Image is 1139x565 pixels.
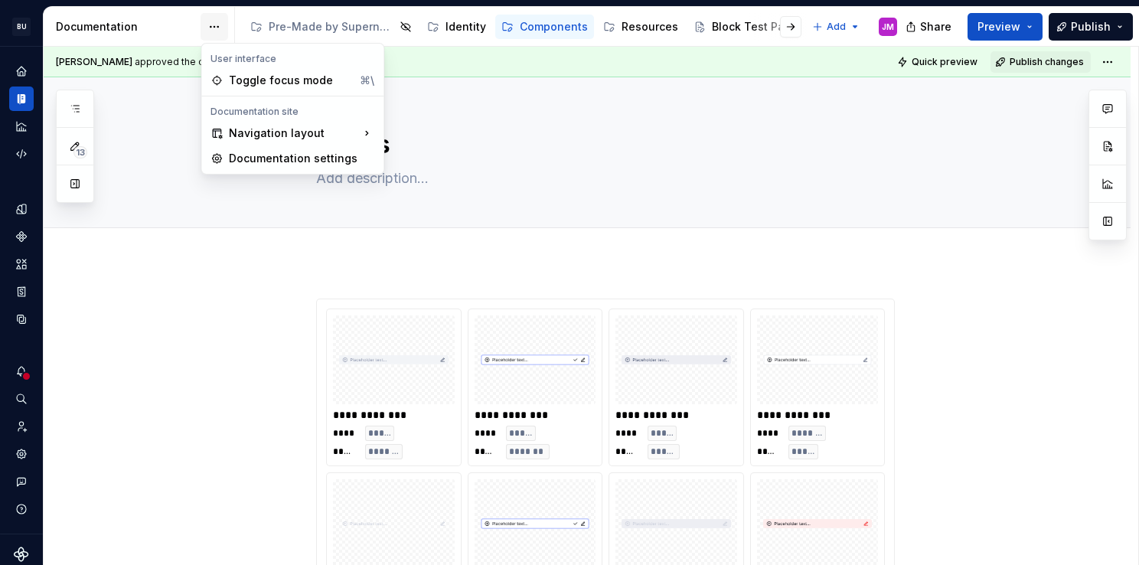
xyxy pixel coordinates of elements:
[204,121,380,145] div: Navigation layout
[229,151,374,166] div: Documentation settings
[204,53,380,65] div: User interface
[229,73,354,88] div: Toggle focus mode
[360,73,374,88] div: ⌘\
[204,106,380,118] div: Documentation site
